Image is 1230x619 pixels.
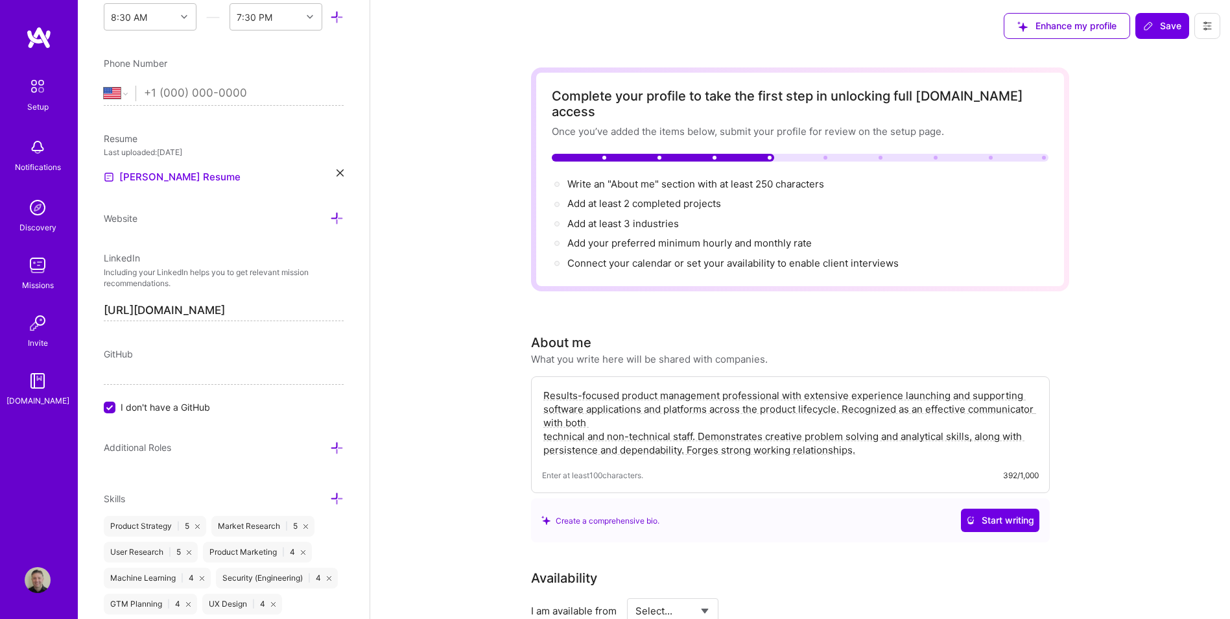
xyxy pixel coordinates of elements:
[104,594,197,614] div: GTM Planning 4
[285,521,288,531] span: |
[552,125,1048,138] div: Once you’ve added the items below, submit your profile for review on the setup page.
[104,348,133,359] span: GitHub
[301,550,305,555] i: icon Close
[206,10,220,24] i: icon HorizontalInLineDivider
[186,602,191,607] i: icon Close
[21,567,54,593] a: User Avatar
[111,10,147,24] div: 8:30 AM
[966,514,1034,527] span: Start writing
[104,58,167,69] span: Phone Number
[541,514,659,528] div: Create a comprehensive bio.
[104,267,344,289] p: Including your LinkedIn helps you to get relevant mission recommendations.
[200,576,204,581] i: icon Close
[271,602,276,607] i: icon Close
[6,394,69,407] div: [DOMAIN_NAME]
[1135,13,1189,39] button: Save
[567,197,721,210] span: Add at least 2 completed projects
[187,550,191,555] i: icon Close
[531,352,768,366] div: What you write here will be shared with companies.
[303,524,308,529] i: icon Close
[104,133,137,144] span: Resume
[542,468,643,482] span: Enter at least 100 characters.
[567,178,827,190] span: Write an "About me" section with at least 250 characters
[181,14,187,20] i: icon Chevron
[25,368,51,394] img: guide book
[211,516,314,537] div: Market Research 5
[552,88,1048,119] div: Complete your profile to take the first step in unlocking full [DOMAIN_NAME] access
[104,172,114,182] img: Resume
[28,336,48,350] div: Invite
[252,599,255,609] span: |
[25,134,51,160] img: bell
[531,333,591,352] div: About me
[567,217,679,230] span: Add at least 3 industries
[19,221,56,234] div: Discovery
[24,73,51,100] img: setup
[203,542,312,563] div: Product Marketing 4
[1017,19,1117,32] span: Enhance my profile
[121,400,210,414] span: I don't have a GitHub
[531,568,597,588] div: Availability
[177,521,180,531] span: |
[104,169,241,185] a: [PERSON_NAME] Resume
[104,568,211,589] div: Machine Learning 4
[25,567,51,593] img: User Avatar
[567,237,812,249] span: Add your preferred minimum hourly and monthly rate
[531,604,617,618] div: I am available from
[26,26,52,49] img: logo
[282,547,285,557] span: |
[202,594,282,614] div: UX Design 4
[25,195,51,221] img: discovery
[1143,19,1181,32] span: Save
[25,310,51,336] img: Invite
[542,387,1039,458] textarea: Results-focused product management professional with extensive experience launching and supportin...
[307,14,313,20] i: icon Chevron
[22,278,54,292] div: Missions
[144,75,344,112] input: +1 (000) 000-0000
[104,145,344,159] div: Last uploaded: [DATE]
[966,516,975,525] i: icon CrystalBallWhite
[567,257,899,269] span: Connect your calendar or set your availability to enable client interviews
[195,524,200,529] i: icon Close
[1003,468,1039,482] div: 392/1,000
[541,516,550,525] i: icon SuggestedTeams
[15,160,61,174] div: Notifications
[104,213,137,224] span: Website
[961,509,1039,532] button: Start writing
[104,442,171,453] span: Additional Roles
[104,542,198,563] div: User Research 5
[167,599,170,609] span: |
[1017,21,1028,32] i: icon SuggestedTeams
[104,252,140,263] span: LinkedIn
[1004,13,1130,39] button: Enhance my profile
[308,573,311,583] span: |
[104,493,125,504] span: Skills
[25,252,51,278] img: teamwork
[104,516,206,537] div: Product Strategy 5
[181,573,183,583] span: |
[327,576,331,581] i: icon Close
[169,547,171,557] span: |
[237,10,272,24] div: 7:30 PM
[337,169,344,176] i: icon Close
[216,568,338,589] div: Security (Engineering) 4
[27,100,49,114] div: Setup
